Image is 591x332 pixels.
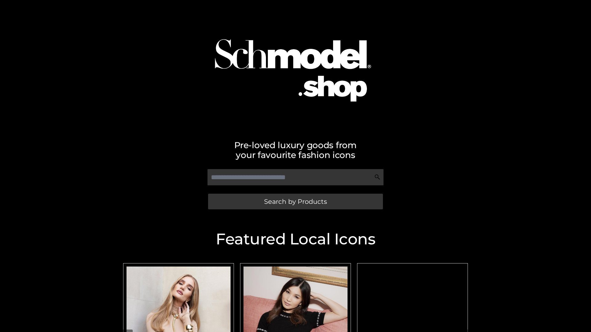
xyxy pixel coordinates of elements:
[120,140,471,160] h2: Pre-loved luxury goods from your favourite fashion icons
[264,198,327,205] span: Search by Products
[120,231,471,247] h2: Featured Local Icons​
[374,174,380,180] img: Search Icon
[208,194,383,209] a: Search by Products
